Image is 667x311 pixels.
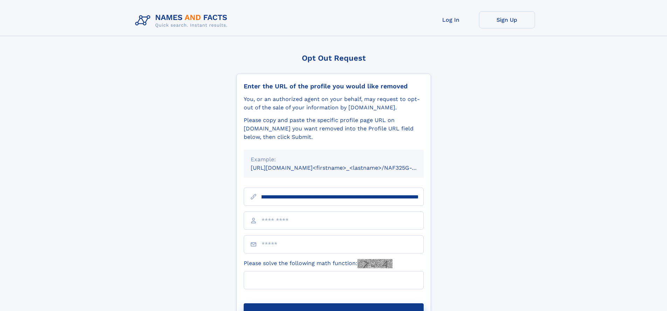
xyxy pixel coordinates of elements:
[423,11,479,28] a: Log In
[132,11,233,30] img: Logo Names and Facts
[251,155,417,164] div: Example:
[244,116,424,141] div: Please copy and paste the specific profile page URL on [DOMAIN_NAME] you want removed into the Pr...
[251,164,437,171] small: [URL][DOMAIN_NAME]<firstname>_<lastname>/NAF325G-xxxxxxxx
[244,259,392,268] label: Please solve the following math function:
[244,95,424,112] div: You, or an authorized agent on your behalf, may request to opt-out of the sale of your informatio...
[244,82,424,90] div: Enter the URL of the profile you would like removed
[236,54,431,62] div: Opt Out Request
[479,11,535,28] a: Sign Up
